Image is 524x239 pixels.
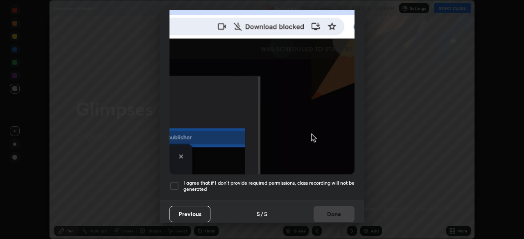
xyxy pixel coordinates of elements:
[169,206,210,222] button: Previous
[183,180,355,192] h5: I agree that if I don't provide required permissions, class recording will not be generated
[264,210,267,218] h4: 5
[261,210,263,218] h4: /
[257,210,260,218] h4: 5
